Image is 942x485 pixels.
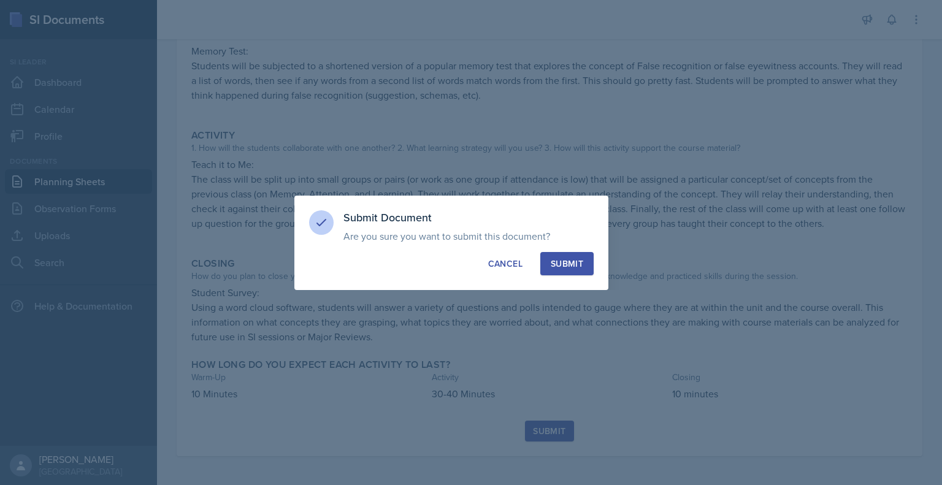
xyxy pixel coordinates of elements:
div: Submit [551,258,583,270]
h3: Submit Document [343,210,594,225]
button: Cancel [478,252,533,275]
p: Are you sure you want to submit this document? [343,230,594,242]
div: Cancel [488,258,523,270]
button: Submit [540,252,594,275]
